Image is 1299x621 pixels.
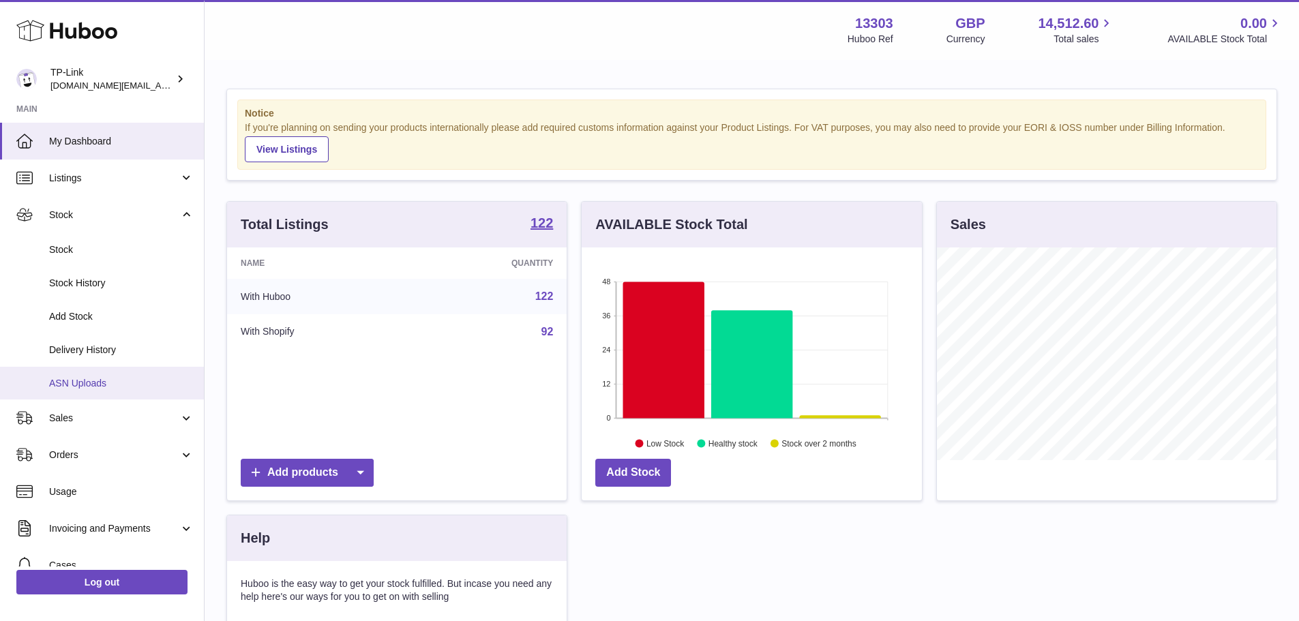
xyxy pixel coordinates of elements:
th: Name [227,247,410,279]
a: View Listings [245,136,329,162]
h3: AVAILABLE Stock Total [595,215,747,234]
td: With Shopify [227,314,410,350]
h3: Sales [951,215,986,234]
span: Delivery History [49,344,194,357]
span: [DOMAIN_NAME][EMAIL_ADDRESS][DOMAIN_NAME] [50,80,271,91]
span: Sales [49,412,179,425]
div: Currency [946,33,985,46]
h3: Help [241,529,270,547]
span: Stock History [49,277,194,290]
a: Add Stock [595,459,671,487]
td: With Huboo [227,279,410,314]
th: Quantity [410,247,567,279]
div: Huboo Ref [848,33,893,46]
span: Cases [49,559,194,572]
h3: Total Listings [241,215,329,234]
a: Add products [241,459,374,487]
a: 14,512.60 Total sales [1038,14,1114,46]
strong: GBP [955,14,985,33]
text: Healthy stock [708,438,758,448]
strong: 122 [531,216,553,230]
strong: 13303 [855,14,893,33]
span: Usage [49,485,194,498]
p: Huboo is the easy way to get your stock fulfilled. But incase you need any help here's our ways f... [241,577,553,603]
text: Low Stock [646,438,685,448]
span: My Dashboard [49,135,194,148]
text: 36 [603,312,611,320]
span: 14,512.60 [1038,14,1099,33]
a: Log out [16,570,188,594]
span: 0.00 [1240,14,1267,33]
a: 122 [535,290,554,302]
div: If you're planning on sending your products internationally please add required customs informati... [245,121,1259,162]
a: 0.00 AVAILABLE Stock Total [1167,14,1283,46]
text: 12 [603,380,611,388]
span: Total sales [1054,33,1114,46]
span: ASN Uploads [49,377,194,390]
text: 24 [603,346,611,354]
span: Invoicing and Payments [49,522,179,535]
span: Listings [49,172,179,185]
a: 122 [531,216,553,232]
a: 92 [541,326,554,337]
span: Orders [49,449,179,461]
span: Stock [49,209,179,222]
strong: Notice [245,107,1259,120]
div: TP-Link [50,66,173,92]
span: Add Stock [49,310,194,323]
span: AVAILABLE Stock Total [1167,33,1283,46]
text: 0 [607,414,611,422]
img: purchase.uk@tp-link.com [16,69,37,89]
text: 48 [603,277,611,286]
span: Stock [49,243,194,256]
text: Stock over 2 months [782,438,856,448]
